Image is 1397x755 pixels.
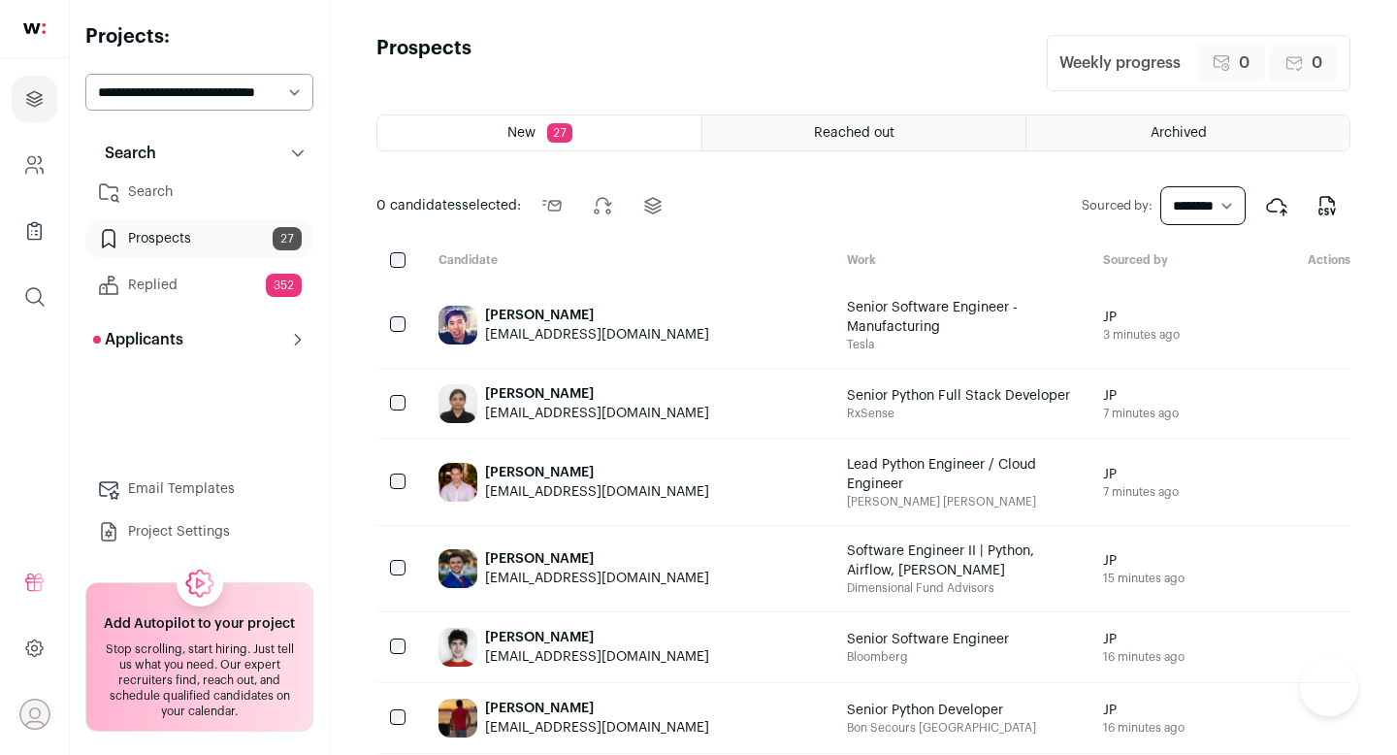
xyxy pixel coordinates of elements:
[85,266,313,305] a: Replied352
[847,298,1072,337] span: Senior Software Engineer - Manufacturing
[85,320,313,359] button: Applicants
[547,123,572,143] span: 27
[485,699,709,718] div: [PERSON_NAME]
[12,142,57,188] a: Company and ATS Settings
[423,252,831,271] div: Candidate
[1103,465,1179,484] span: JP
[98,641,301,719] div: Stop scrolling, start hiring. Just tell us what you need. Our expert recruiters find, reach out, ...
[85,23,313,50] h2: Projects:
[814,126,894,140] span: Reached out
[485,647,709,667] div: [EMAIL_ADDRESS][DOMAIN_NAME]
[85,219,313,258] a: Prospects27
[376,199,462,213] span: 0 candidates
[273,227,302,250] span: 27
[485,404,709,423] div: [EMAIL_ADDRESS][DOMAIN_NAME]
[485,628,709,647] div: [PERSON_NAME]
[1103,551,1185,571] span: JP
[485,569,709,588] div: [EMAIL_ADDRESS][DOMAIN_NAME]
[847,580,1072,596] span: Dimensional Fund Advisors
[19,699,50,730] button: Open dropdown
[831,252,1088,271] div: Work
[847,455,1072,494] span: Lead Python Engineer / Cloud Engineer
[1203,252,1350,271] div: Actions
[85,582,313,732] a: Add Autopilot to your project Stop scrolling, start hiring. Just tell us what you need. Our exper...
[1059,51,1181,75] div: Weekly progress
[1304,182,1350,229] button: Export to CSV
[439,384,477,423] img: 24e1978b4230361daf8952924e5309eaec55fe53a7a401bed1f1ecc32ae46757.jpg
[85,134,313,173] button: Search
[847,630,1009,649] span: Senior Software Engineer
[1103,406,1179,421] span: 7 minutes ago
[1103,308,1180,327] span: JP
[1082,198,1153,213] label: Sourced by:
[1103,484,1179,500] span: 7 minutes ago
[376,196,521,215] span: selected:
[847,494,1072,509] span: [PERSON_NAME] [PERSON_NAME]
[485,306,709,325] div: [PERSON_NAME]
[1312,51,1322,75] span: 0
[439,463,477,502] img: 8930964d63c1dd1b8631f5f6d3a70b66ec0657c79b2474489e7d5f93c99a1eb4
[266,274,302,297] span: 352
[702,115,1025,150] a: Reached out
[485,482,709,502] div: [EMAIL_ADDRESS][DOMAIN_NAME]
[85,512,313,551] a: Project Settings
[847,701,1036,720] span: Senior Python Developer
[439,699,477,738] img: 93c6b1fe323c9d4ff669f081cfbd8b3e75ef9e23403bf703521e5182bbff5cf1
[507,126,536,140] span: New
[12,76,57,122] a: Projects
[1103,386,1179,406] span: JP
[1103,327,1180,343] span: 3 minutes ago
[485,384,709,404] div: [PERSON_NAME]
[485,463,709,482] div: [PERSON_NAME]
[439,549,477,588] img: c48e161d421df30db90cbce03411efc83b44ff4aa39eacca54c32cc62b052b2a
[847,337,1072,352] span: Tesla
[1103,701,1185,720] span: JP
[439,628,477,667] img: 2617d0abe17c8d6f71752a9968e1ca6db40128f86466e9b8ae057af1cad0ca22
[93,328,183,351] p: Applicants
[1151,126,1207,140] span: Archived
[847,406,1070,421] span: RxSense
[1300,658,1358,716] iframe: Help Scout Beacon - Open
[1026,115,1349,150] a: Archived
[847,542,1072,580] span: Software Engineer II | Python, Airflow, [PERSON_NAME]
[485,718,709,738] div: [EMAIL_ADDRESS][DOMAIN_NAME]
[1253,182,1300,229] button: Export to ATS
[1103,630,1185,649] span: JP
[93,142,156,165] p: Search
[376,35,471,91] h1: Prospects
[1239,51,1250,75] span: 0
[485,325,709,345] div: [EMAIL_ADDRESS][DOMAIN_NAME]
[847,649,1009,665] span: Bloomberg
[1103,571,1185,586] span: 15 minutes ago
[1088,252,1203,271] div: Sourced by
[1103,649,1185,665] span: 16 minutes ago
[847,386,1070,406] span: Senior Python Full Stack Developer
[12,208,57,254] a: Company Lists
[439,306,477,345] img: 4e33d137cf1b365a6f74795a4750cef7e1714f901c6df1ef47922ff04e114dc3
[23,23,46,34] img: wellfound-shorthand-0d5821cbd27db2630d0214b213865d53afaa358527fdda9d0ea32b1df1b89c2c.svg
[1103,720,1185,736] span: 16 minutes ago
[847,720,1036,736] span: Bon Secours [GEOGRAPHIC_DATA]
[85,173,313,212] a: Search
[85,470,313,509] a: Email Templates
[485,549,709,569] div: [PERSON_NAME]
[104,614,295,634] h2: Add Autopilot to your project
